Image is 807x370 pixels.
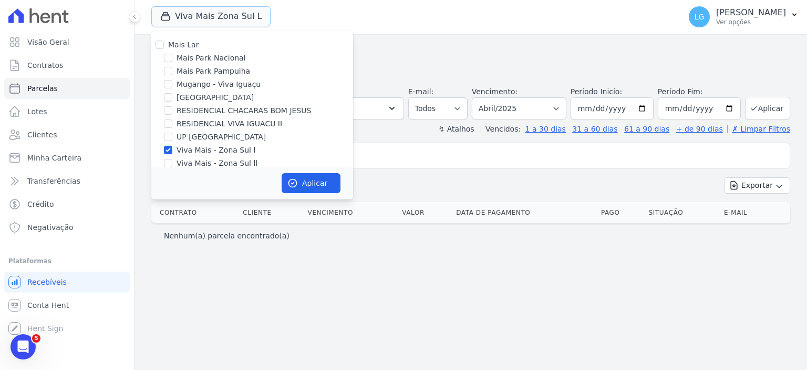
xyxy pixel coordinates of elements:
[4,272,130,293] a: Recebíveis
[177,53,246,64] label: Mais Park Nacional
[168,41,199,49] label: Mais Lar
[438,125,474,133] label: ↯ Atalhos
[4,32,130,53] a: Visão Geral
[27,60,63,71] span: Contratos
[720,202,775,223] th: E-mail
[727,125,790,133] a: ✗ Limpar Filtros
[624,125,669,133] a: 61 a 90 dias
[4,147,130,168] a: Minha Carteira
[177,118,282,129] label: RESIDENCIAL VIVA IGUACU II
[282,173,340,193] button: Aplicar
[4,171,130,192] a: Transferências
[164,231,289,241] p: Nenhum(a) parcela encontrado(a)
[11,334,36,359] iframe: Intercom live chat
[644,202,720,223] th: Situação
[4,295,130,316] a: Conta Hent
[4,124,130,145] a: Clientes
[177,92,254,103] label: [GEOGRAPHIC_DATA]
[27,153,81,163] span: Minha Carteira
[27,129,57,140] span: Clientes
[398,202,452,223] th: Valor
[177,145,255,156] label: Viva Mais - Zona Sul l
[27,83,58,94] span: Parcelas
[151,42,790,61] h2: Parcelas
[177,66,250,77] label: Mais Park Pampulha
[304,202,398,223] th: Vencimento
[177,105,311,116] label: RESIDENCIAL CHACARAS BOM JESUS
[177,79,261,90] label: Mugango - Viva Iguaçu
[32,334,40,343] span: 5
[408,87,434,96] label: E-mail:
[27,176,80,186] span: Transferências
[27,277,67,287] span: Recebíveis
[4,55,130,76] a: Contratos
[452,202,597,223] th: Data de Pagamento
[745,97,790,119] button: Aplicar
[481,125,521,133] label: Vencidos:
[4,194,130,215] a: Crédito
[525,125,566,133] a: 1 a 30 dias
[4,78,130,99] a: Parcelas
[151,6,271,26] button: Viva Mais Zona Sul L
[27,106,47,117] span: Lotes
[151,202,239,223] th: Contrato
[177,158,257,169] label: Viva Mais - Zona Sul ll
[8,255,126,267] div: Plataformas
[695,13,705,21] span: LG
[27,199,54,209] span: Crédito
[658,86,741,97] label: Período Fim:
[597,202,645,223] th: Pago
[716,18,786,26] p: Ver opções
[177,132,266,143] label: UP [GEOGRAPHIC_DATA]
[680,2,807,32] button: LG [PERSON_NAME] Ver opções
[472,87,518,96] label: Vencimento:
[27,222,74,233] span: Negativação
[571,87,622,96] label: Período Inicío:
[724,177,790,194] button: Exportar
[4,217,130,238] a: Negativação
[4,101,130,122] a: Lotes
[239,202,303,223] th: Cliente
[716,7,786,18] p: [PERSON_NAME]
[572,125,617,133] a: 31 a 60 dias
[27,300,69,311] span: Conta Hent
[27,37,69,47] span: Visão Geral
[171,145,785,166] input: Buscar por nome do lote ou do cliente
[676,125,723,133] a: + de 90 dias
